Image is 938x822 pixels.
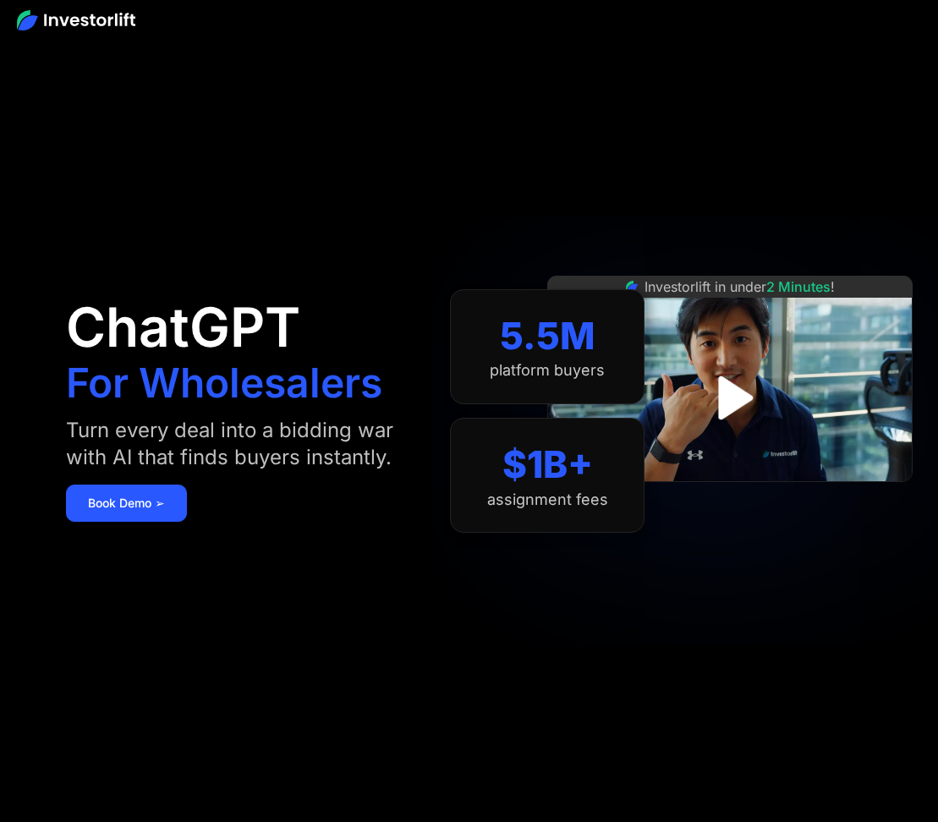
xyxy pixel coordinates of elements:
div: assignment fees [487,490,608,509]
div: Investorlift in under ! [645,277,835,297]
a: Book Demo ➢ [66,485,187,522]
a: open lightbox [693,360,768,436]
iframe: Customer reviews powered by Trustpilot [603,490,857,511]
div: Turn every deal into a bidding war with AI that finds buyers instantly. [66,417,417,471]
span: 2 Minutes [766,278,831,295]
div: 5.5M [500,314,595,359]
h1: ChatGPT [66,300,300,354]
div: platform buyers [490,361,605,380]
div: $1B+ [502,442,593,487]
h1: For Wholesalers [66,363,382,403]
